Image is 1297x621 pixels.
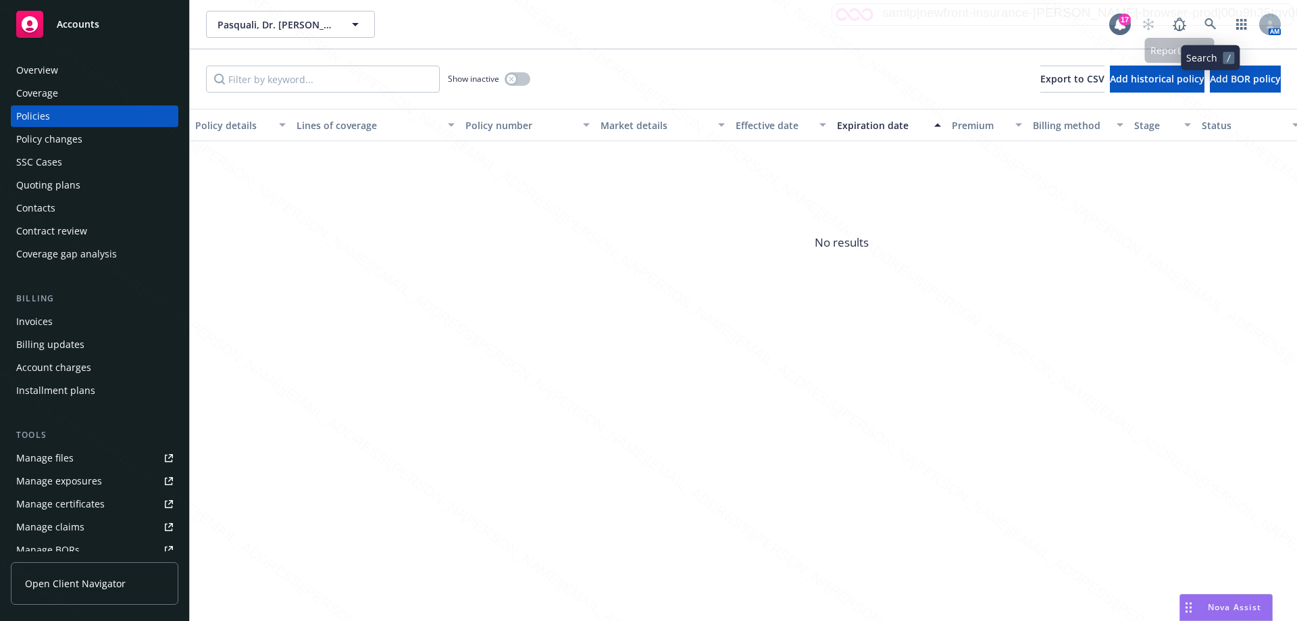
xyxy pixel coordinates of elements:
[206,66,440,93] input: Filter by keyword...
[206,11,375,38] button: Pasquali, Dr. [PERSON_NAME] A & [PERSON_NAME]
[195,118,271,132] div: Policy details
[11,105,178,127] a: Policies
[16,516,84,538] div: Manage claims
[946,109,1027,141] button: Premium
[25,576,126,591] span: Open Client Navigator
[1110,72,1204,85] span: Add historical policy
[1179,594,1273,621] button: Nova Assist
[11,243,178,265] a: Coverage gap analysis
[190,109,291,141] button: Policy details
[1208,601,1261,613] span: Nova Assist
[1228,11,1255,38] a: Switch app
[595,109,730,141] button: Market details
[11,220,178,242] a: Contract review
[11,380,178,401] a: Installment plans
[11,516,178,538] a: Manage claims
[1027,109,1129,141] button: Billing method
[11,174,178,196] a: Quoting plans
[16,151,62,173] div: SSC Cases
[16,174,80,196] div: Quoting plans
[1180,595,1197,620] div: Drag to move
[11,292,178,305] div: Billing
[465,118,575,132] div: Policy number
[601,118,710,132] div: Market details
[1110,66,1204,93] button: Add historical policy
[16,334,84,355] div: Billing updates
[11,334,178,355] a: Billing updates
[1197,11,1224,38] a: Search
[218,18,334,32] span: Pasquali, Dr. [PERSON_NAME] A & [PERSON_NAME]
[11,539,178,561] a: Manage BORs
[11,128,178,150] a: Policy changes
[1033,118,1109,132] div: Billing method
[837,118,926,132] div: Expiration date
[16,197,55,219] div: Contacts
[16,243,117,265] div: Coverage gap analysis
[11,493,178,515] a: Manage certificates
[448,73,499,84] span: Show inactive
[11,470,178,492] a: Manage exposures
[16,82,58,104] div: Coverage
[1134,118,1176,132] div: Stage
[16,447,74,469] div: Manage files
[1129,109,1196,141] button: Stage
[16,539,80,561] div: Manage BORs
[952,118,1007,132] div: Premium
[11,357,178,378] a: Account charges
[1040,72,1104,85] span: Export to CSV
[297,118,440,132] div: Lines of coverage
[11,82,178,104] a: Coverage
[1210,66,1281,93] button: Add BOR policy
[11,59,178,81] a: Overview
[11,197,178,219] a: Contacts
[11,5,178,43] a: Accounts
[16,470,102,492] div: Manage exposures
[16,105,50,127] div: Policies
[1040,66,1104,93] button: Export to CSV
[16,311,53,332] div: Invoices
[16,59,58,81] div: Overview
[1166,11,1193,38] a: Report a Bug
[1119,14,1131,26] div: 17
[291,109,460,141] button: Lines of coverage
[11,151,178,173] a: SSC Cases
[1135,11,1162,38] a: Start snowing
[1202,118,1284,132] div: Status
[460,109,595,141] button: Policy number
[11,311,178,332] a: Invoices
[11,447,178,469] a: Manage files
[736,118,811,132] div: Effective date
[1210,72,1281,85] span: Add BOR policy
[16,128,82,150] div: Policy changes
[16,493,105,515] div: Manage certificates
[16,380,95,401] div: Installment plans
[11,428,178,442] div: Tools
[16,357,91,378] div: Account charges
[832,109,946,141] button: Expiration date
[57,19,99,30] span: Accounts
[730,109,832,141] button: Effective date
[16,220,87,242] div: Contract review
